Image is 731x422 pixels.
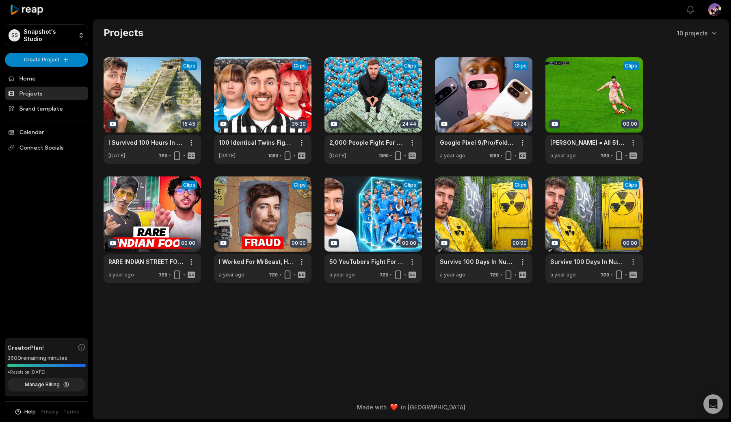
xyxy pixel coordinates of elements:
a: [PERSON_NAME] ● All 51 Free Kick Goals ►HD 1080i & English Commentary◄ ||HD|| [550,138,625,147]
div: 3600 remaining minutes [7,354,86,362]
a: Terms [63,408,79,415]
span: Connect Socials [5,140,88,155]
h2: Projects [104,26,143,39]
a: Home [5,72,88,85]
a: Survive 100 Days In Nuclear Bunker, Win $500,000 [550,257,625,266]
div: *Resets on [DATE] [7,369,86,375]
a: 2,000 People Fight For $5,000,000 [329,138,404,147]
span: Creator Plan! [7,343,44,352]
a: 100 Identical Twins Fight For $250,000 [219,138,294,147]
a: RARE INDIAN STREET FOOD....YUMMYY🤤| CARRYMINATI [108,257,183,266]
p: Snapshot's Studio [24,28,75,43]
button: Manage Billing [7,378,86,392]
button: 10 projects [677,29,718,37]
span: Help [24,408,36,415]
a: Brand template [5,102,88,115]
a: I Survived 100 Hours In [GEOGRAPHIC_DATA] [108,138,183,147]
button: Help [14,408,36,415]
a: Calendar [5,125,88,139]
div: Open Intercom Messenger [703,394,723,414]
img: heart emoji [390,404,398,411]
div: Made with in [GEOGRAPHIC_DATA] [101,403,721,411]
a: 50 YouTubers Fight For $1,000,000 [329,257,404,266]
a: Survive 100 Days In Nuclear Bunker, Win $500,000 [440,257,515,266]
a: I Worked For MrBeast, He's A Fraud [219,257,294,266]
button: Create Project [5,53,88,67]
a: Projects [5,87,88,100]
div: SS [9,29,20,41]
a: Google Pixel 9/Pro/Fold Impressions: They've Finally Done It? [440,138,515,147]
a: Privacy [41,408,58,415]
